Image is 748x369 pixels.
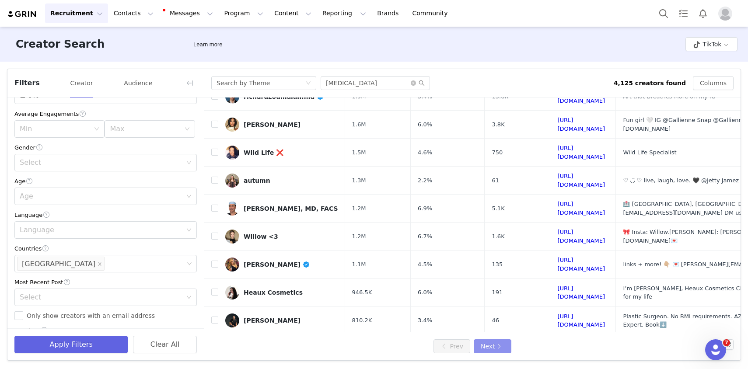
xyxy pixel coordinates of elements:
[94,126,99,132] i: icon: down
[108,3,159,23] button: Contacts
[317,3,371,23] button: Reporting
[244,121,301,128] div: [PERSON_NAME]
[110,125,180,133] div: Max
[352,288,372,297] span: 946.5K
[557,145,605,160] a: [URL][DOMAIN_NAME]
[225,174,338,188] a: autumn
[225,313,338,327] a: [PERSON_NAME]
[192,40,224,49] div: Tooltip anchor
[352,176,366,185] span: 1.3M
[244,261,310,268] div: [PERSON_NAME]
[557,201,605,216] a: [URL][DOMAIN_NAME]
[418,176,432,185] span: 2.2%
[723,339,730,346] span: 7
[718,7,732,21] img: placeholder-profile.jpg
[623,149,676,156] span: Wild Life Specialist
[244,289,303,296] div: Heaux Cosmetics
[7,10,38,18] img: grin logo
[225,202,239,216] img: v2
[418,120,432,129] span: 6.0%
[557,89,605,104] a: [URL][DOMAIN_NAME]
[186,160,192,166] i: icon: down
[70,76,93,90] button: Creator
[411,80,416,86] i: icon: close-circle
[244,205,338,212] div: [PERSON_NAME], MD, FACS
[98,262,102,267] i: icon: close
[22,257,95,271] div: [GEOGRAPHIC_DATA]
[14,278,197,287] div: Most Recent Post
[225,146,239,160] img: v2
[20,125,90,133] div: Min
[557,285,605,300] a: [URL][DOMAIN_NAME]
[45,3,108,23] button: Recruitment
[557,173,605,188] a: [URL][DOMAIN_NAME]
[219,3,269,23] button: Program
[225,230,338,244] a: Willow <3
[557,313,605,328] a: [URL][DOMAIN_NAME]
[244,317,301,324] div: [PERSON_NAME]
[418,288,432,297] span: 6.0%
[20,293,182,302] div: Select
[418,204,432,213] span: 6.9%
[225,174,239,188] img: v2
[185,126,190,132] i: icon: down
[492,204,504,213] span: 5.1K
[217,77,270,90] div: Search by Theme
[244,177,270,184] div: autumn
[352,232,366,241] span: 1.2M
[492,288,503,297] span: 191
[186,194,192,200] i: icon: down
[20,226,182,234] div: Language
[225,118,239,132] img: v2
[407,3,457,23] a: Community
[419,80,425,86] i: icon: search
[557,257,605,272] a: [URL][DOMAIN_NAME]
[705,339,726,360] iframe: Intercom live chat
[123,76,153,90] button: Audience
[14,78,40,88] span: Filters
[492,316,499,325] span: 46
[225,313,239,327] img: v2
[557,229,605,244] a: [URL][DOMAIN_NAME]
[492,176,499,185] span: 61
[713,7,741,21] button: Profile
[352,316,372,325] span: 810.2K
[225,258,239,272] img: v2
[306,80,311,87] i: icon: down
[133,336,197,353] button: Clear All
[433,339,470,353] button: Prev
[159,3,218,23] button: Messages
[244,233,278,240] div: Willow <3
[418,232,432,241] span: 6.7%
[225,202,338,216] a: [PERSON_NAME], MD, FACS
[20,192,182,201] div: Age
[418,316,432,325] span: 3.4%
[14,336,128,353] button: Apply Filters
[225,230,239,244] img: v2
[492,148,503,157] span: 750
[372,3,406,23] a: Brands
[244,149,283,156] div: Wild Life ❌
[352,148,366,157] span: 1.5M
[418,260,432,269] span: 4.5%
[186,295,192,301] i: icon: down
[225,258,338,272] a: [PERSON_NAME]
[225,285,338,299] a: Heaux Cosmetics
[693,3,713,23] button: Notifications
[654,3,673,23] button: Search
[557,117,605,132] a: [URL][DOMAIN_NAME]
[418,148,432,157] span: 4.6%
[14,177,197,186] div: Age
[17,257,105,271] li: United States
[352,120,366,129] span: 1.6M
[225,285,239,299] img: v2
[225,118,338,132] a: [PERSON_NAME]
[492,120,504,129] span: 3.8K
[20,158,182,167] div: Select
[352,204,366,213] span: 1.2M
[474,339,511,353] button: Next
[14,326,197,335] div: Mentions
[23,312,158,319] span: Only show creators with an email address
[674,3,693,23] a: Tasks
